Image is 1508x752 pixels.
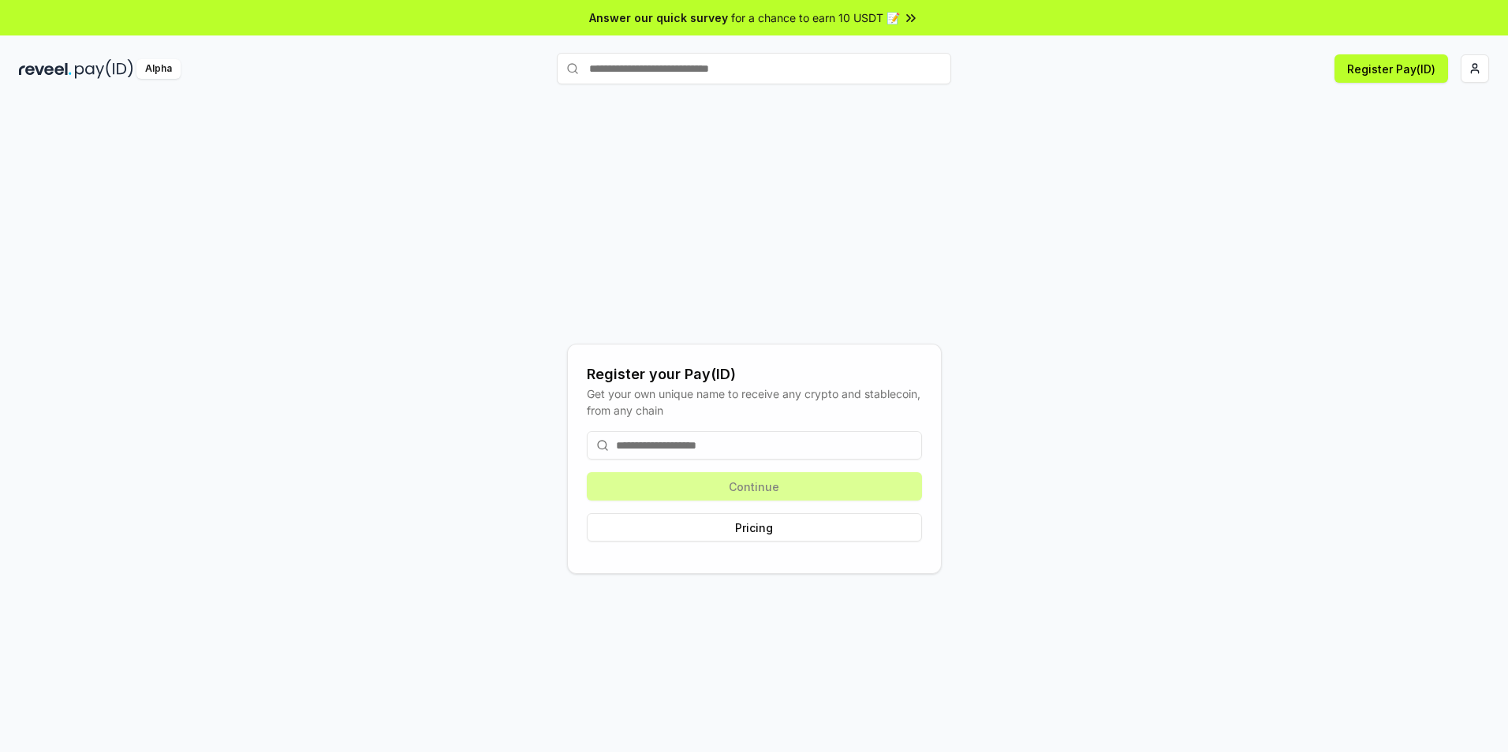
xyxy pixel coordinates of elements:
div: Alpha [136,59,181,79]
div: Register your Pay(ID) [587,363,922,385]
span: for a chance to earn 10 USDT 📝 [731,9,900,26]
div: Get your own unique name to receive any crypto and stablecoin, from any chain [587,385,922,419]
img: reveel_dark [19,59,72,79]
span: Answer our quick survey [589,9,728,26]
button: Register Pay(ID) [1334,54,1448,83]
img: pay_id [75,59,133,79]
button: Pricing [587,513,922,542]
